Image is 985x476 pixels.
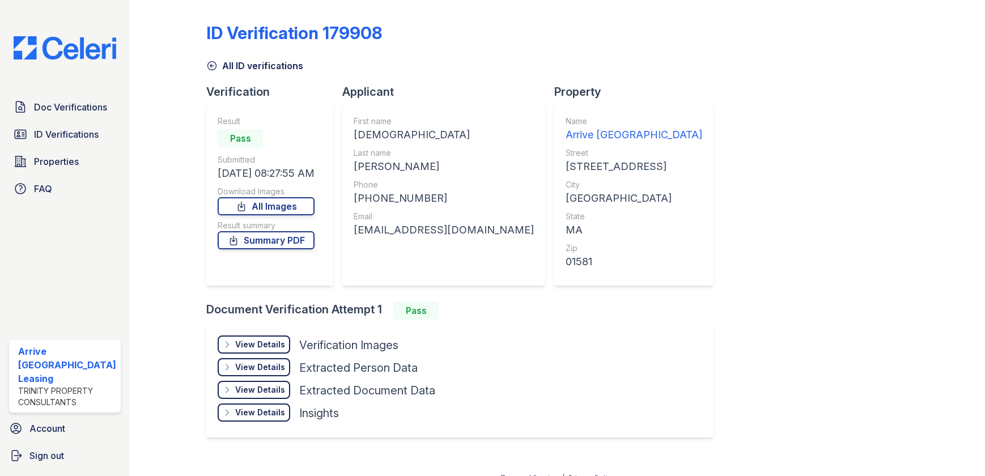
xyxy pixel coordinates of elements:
div: First name [354,116,534,127]
a: Doc Verifications [9,96,121,118]
div: Last name [354,147,534,159]
a: FAQ [9,177,121,200]
div: [EMAIL_ADDRESS][DOMAIN_NAME] [354,222,534,238]
div: View Details [235,407,285,418]
div: City [566,179,702,190]
div: Street [566,147,702,159]
div: [PHONE_NUMBER] [354,190,534,206]
a: All ID verifications [206,59,303,73]
div: Applicant [342,84,554,100]
span: ID Verifications [34,127,99,141]
div: Download Images [218,186,315,197]
div: Trinity Property Consultants [18,385,116,408]
a: ID Verifications [9,123,121,146]
div: Result [218,116,315,127]
div: Result summary [218,220,315,231]
div: Pass [218,129,263,147]
a: Name Arrive [GEOGRAPHIC_DATA] [566,116,702,143]
a: Properties [9,150,121,173]
div: Arrive [GEOGRAPHIC_DATA] Leasing [18,345,116,385]
span: Doc Verifications [34,100,107,114]
div: Zip [566,243,702,254]
a: Summary PDF [218,231,315,249]
div: Extracted Person Data [299,360,418,376]
div: View Details [235,362,285,373]
div: View Details [235,339,285,350]
div: Arrive [GEOGRAPHIC_DATA] [566,127,702,143]
div: State [566,211,702,222]
div: ID Verification 179908 [206,23,382,43]
div: Phone [354,179,534,190]
span: FAQ [34,182,52,195]
a: All Images [218,197,315,215]
img: CE_Logo_Blue-a8612792a0a2168367f1c8372b55b34899dd931a85d93a1a3d3e32e68fde9ad4.png [5,36,125,59]
div: Name [566,116,702,127]
span: Account [29,422,65,435]
span: Properties [34,155,79,168]
div: Email [354,211,534,222]
div: Pass [393,301,439,320]
a: Account [5,417,125,440]
a: Sign out [5,444,125,467]
div: Document Verification Attempt 1 [206,301,723,320]
div: Property [554,84,723,100]
div: [GEOGRAPHIC_DATA] [566,190,702,206]
div: [STREET_ADDRESS] [566,159,702,175]
div: Verification [206,84,342,100]
div: MA [566,222,702,238]
div: [DATE] 08:27:55 AM [218,165,315,181]
div: [DEMOGRAPHIC_DATA] [354,127,534,143]
div: Insights [299,405,339,421]
div: View Details [235,384,285,396]
div: Extracted Document Data [299,382,435,398]
div: [PERSON_NAME] [354,159,534,175]
div: Verification Images [299,337,398,353]
span: Sign out [29,449,64,462]
div: 01581 [566,254,702,270]
div: Submitted [218,154,315,165]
